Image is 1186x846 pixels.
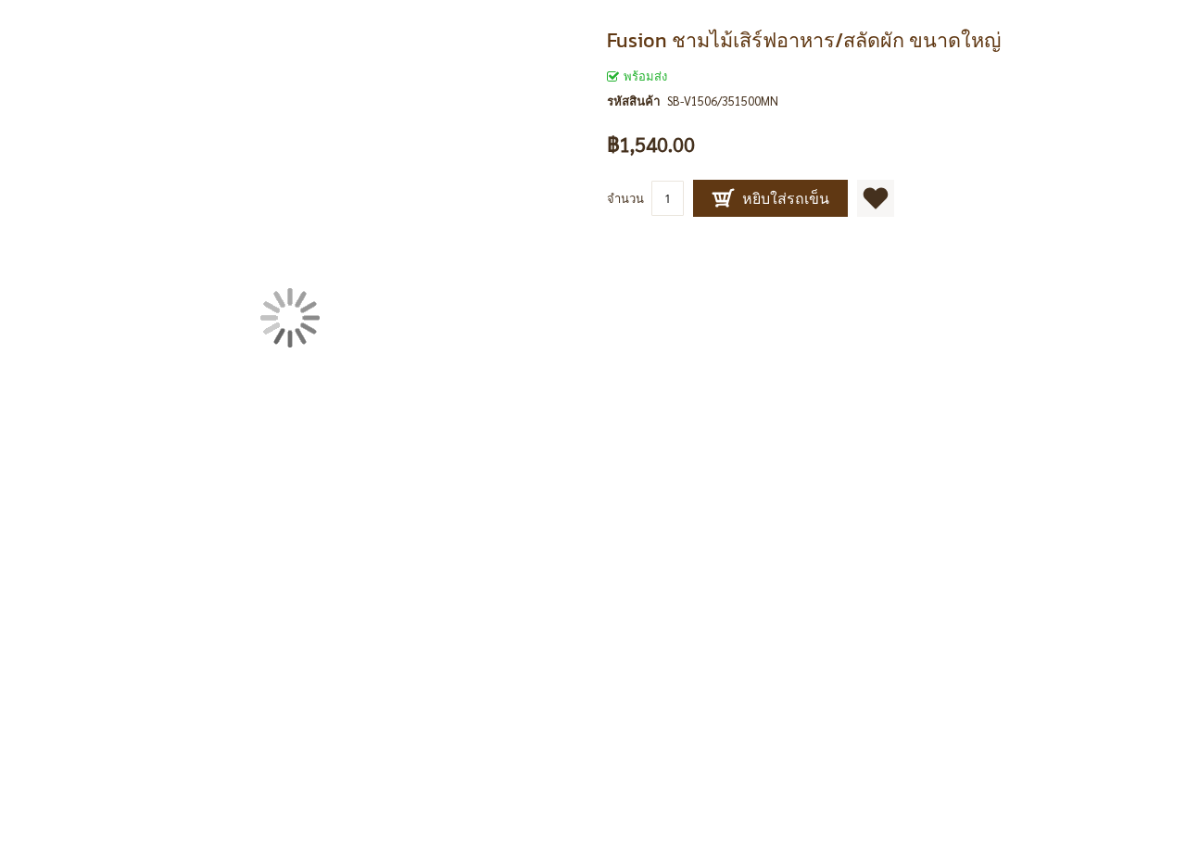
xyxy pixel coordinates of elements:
[260,288,320,347] img: กำลังโหลด...
[712,187,829,209] span: หยิบใส่รถเข็น
[693,180,848,217] button: หยิบใส่รถเข็น
[667,91,778,111] div: SB-V1506/351500MN
[607,66,1186,86] div: สถานะของสินค้า
[607,134,695,155] span: ฿1,540.00
[857,180,894,217] a: เพิ่มไปยังรายการโปรด
[607,68,667,83] span: พร้อมส่ง
[607,25,1001,56] span: Fusion ชามไม้เสิร์ฟอาหาร/สลัดผัก ขนาดใหญ่
[607,91,667,111] strong: รหัสสินค้า
[607,190,644,206] span: จำนวน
